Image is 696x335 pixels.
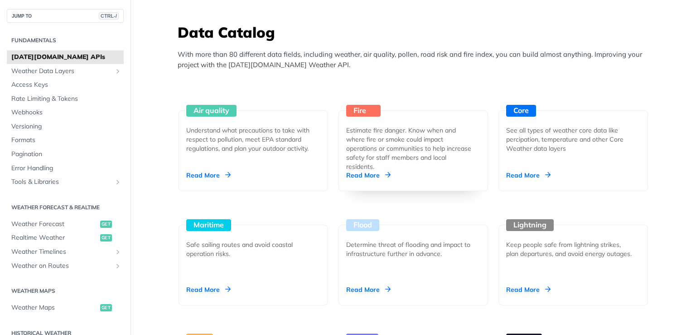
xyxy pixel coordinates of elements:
[7,217,124,231] a: Weather Forecastget
[114,262,121,270] button: Show subpages for Weather on Routes
[346,219,379,231] div: Flood
[186,171,231,180] div: Read More
[506,240,633,258] div: Keep people safe from lightning strikes, plan departures, and avoid energy outages.
[11,67,112,76] span: Weather Data Layers
[11,53,121,62] span: [DATE][DOMAIN_NAME] APIs
[7,162,124,175] a: Error Handling
[506,219,554,231] div: Lightning
[11,150,121,159] span: Pagination
[7,92,124,106] a: Rate Limiting & Tokens
[7,64,124,78] a: Weather Data LayersShow subpages for Weather Data Layers
[346,126,473,171] div: Estimate fire danger. Know when and where fire or smoke could impact operations or communities to...
[7,78,124,92] a: Access Keys
[11,303,98,312] span: Weather Maps
[11,177,112,187] span: Tools & Libraries
[100,221,112,228] span: get
[7,231,124,245] a: Realtime Weatherget
[7,245,124,259] a: Weather TimelinesShow subpages for Weather Timelines
[186,285,231,294] div: Read More
[346,105,381,117] div: Fire
[186,240,313,258] div: Safe sailing routes and avoid coastal operation risks.
[346,240,473,258] div: Determine threat of flooding and impact to infrastructure further in advance.
[506,126,633,153] div: See all types of weather core data like percipation, temperature and other Core Weather data layers
[178,49,653,70] p: With more than 80 different data fields, including weather, air quality, pollen, road risk and fi...
[100,234,112,241] span: get
[495,77,652,191] a: Core See all types of weather core data like percipation, temperature and other Core Weather data...
[11,80,121,89] span: Access Keys
[7,148,124,161] a: Pagination
[11,233,98,242] span: Realtime Weather
[7,36,124,44] h2: Fundamentals
[7,106,124,119] a: Webhooks
[175,77,332,191] a: Air quality Understand what precautions to take with respect to pollution, meet EPA standard regu...
[178,22,653,42] h3: Data Catalog
[346,171,391,180] div: Read More
[11,261,112,271] span: Weather on Routes
[186,105,237,117] div: Air quality
[506,105,536,117] div: Core
[11,164,121,173] span: Error Handling
[346,285,391,294] div: Read More
[7,203,124,212] h2: Weather Forecast & realtime
[175,191,332,305] a: Maritime Safe sailing routes and avoid coastal operation risks. Read More
[99,12,119,20] span: CTRL-/
[7,50,124,64] a: [DATE][DOMAIN_NAME] APIs
[7,9,124,23] button: JUMP TOCTRL-/
[100,304,112,311] span: get
[7,120,124,133] a: Versioning
[7,133,124,147] a: Formats
[11,122,121,131] span: Versioning
[335,77,492,191] a: Fire Estimate fire danger. Know when and where fire or smoke could impact operations or communiti...
[506,285,551,294] div: Read More
[114,178,121,186] button: Show subpages for Tools & Libraries
[11,220,98,229] span: Weather Forecast
[186,126,313,153] div: Understand what precautions to take with respect to pollution, meet EPA standard regulations, and...
[114,248,121,256] button: Show subpages for Weather Timelines
[11,108,121,117] span: Webhooks
[11,94,121,103] span: Rate Limiting & Tokens
[11,247,112,256] span: Weather Timelines
[7,301,124,315] a: Weather Mapsget
[335,191,492,305] a: Flood Determine threat of flooding and impact to infrastructure further in advance. Read More
[7,287,124,295] h2: Weather Maps
[7,175,124,189] a: Tools & LibrariesShow subpages for Tools & Libraries
[7,259,124,273] a: Weather on RoutesShow subpages for Weather on Routes
[495,191,652,305] a: Lightning Keep people safe from lightning strikes, plan departures, and avoid energy outages. Rea...
[506,171,551,180] div: Read More
[11,136,121,145] span: Formats
[186,219,231,231] div: Maritime
[114,68,121,75] button: Show subpages for Weather Data Layers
